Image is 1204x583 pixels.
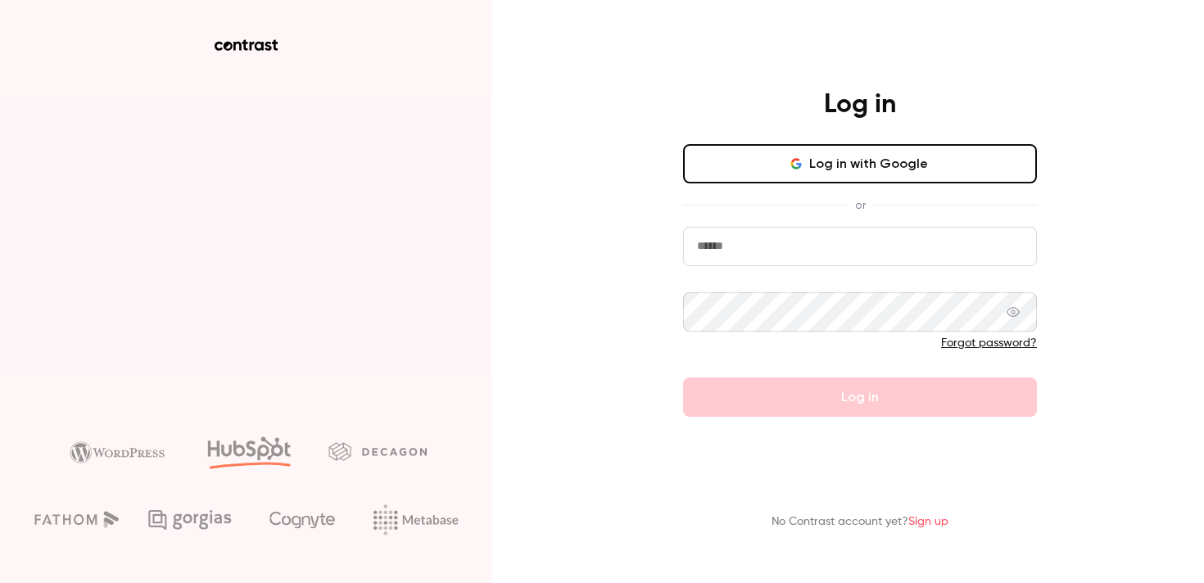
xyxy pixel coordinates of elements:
a: Forgot password? [941,337,1037,349]
p: No Contrast account yet? [772,513,948,531]
img: decagon [328,442,427,460]
h4: Log in [824,88,896,121]
button: Log in with Google [683,144,1037,183]
span: or [847,197,874,214]
a: Sign up [908,516,948,527]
